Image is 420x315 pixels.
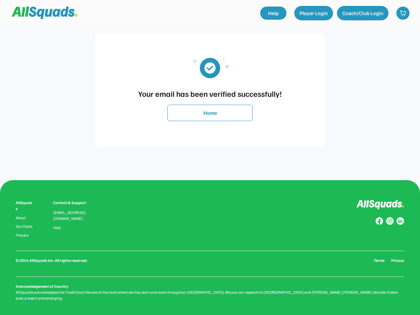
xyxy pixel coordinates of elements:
a: Players [16,233,33,238]
a: About [16,216,33,220]
div: AllSquads acknowledges the Traditional Owners of the land where we live, learn and work throughou... [16,289,404,301]
img: Group%20copy%208.svg [375,217,383,225]
img: email_verified_updated.svg [180,52,240,82]
img: Group%20copy%206.svg [396,217,404,225]
a: Our Clubs [16,224,33,229]
div: AllSquads [16,200,33,212]
button: Home [167,105,253,121]
button: Coach/Club Login [337,6,388,20]
div: Your email has been verified successfully! [102,88,318,99]
img: Group%20copy%207.svg [386,217,394,225]
a: Help [260,7,286,20]
button: Player Login [294,6,333,20]
a: Terms [374,258,385,263]
div: Contact & Support [53,200,94,206]
div: © 2024 AllSquads Inc. All rights reserved. [16,258,88,263]
div: Acknowledgement of Country [16,283,68,289]
img: shopping-cart-01%20%281%29.svg [400,10,406,16]
a: Help [53,225,61,230]
a: Privacy [391,258,404,263]
img: Squad%20Logo.svg [12,7,77,19]
img: Logo%20inverted.svg [356,200,404,209]
div: [EMAIL_ADDRESS][DOMAIN_NAME] [53,210,94,221]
